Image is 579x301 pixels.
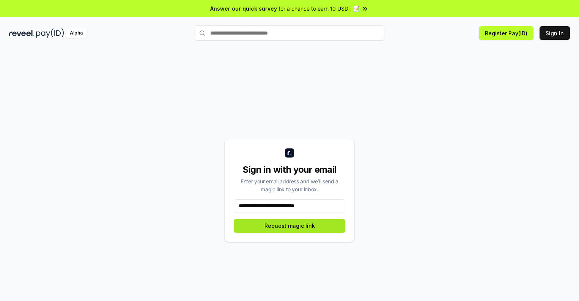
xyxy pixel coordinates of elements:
div: Sign in with your email [234,164,345,176]
div: Alpha [66,28,87,38]
img: logo_small [285,148,294,158]
span: for a chance to earn 10 USDT 📝 [278,5,360,13]
button: Sign In [540,26,570,40]
img: reveel_dark [9,28,35,38]
img: pay_id [36,28,64,38]
button: Request magic link [234,219,345,233]
span: Answer our quick survey [210,5,277,13]
div: Enter your email address and we’ll send a magic link to your inbox. [234,177,345,193]
button: Register Pay(ID) [479,26,533,40]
